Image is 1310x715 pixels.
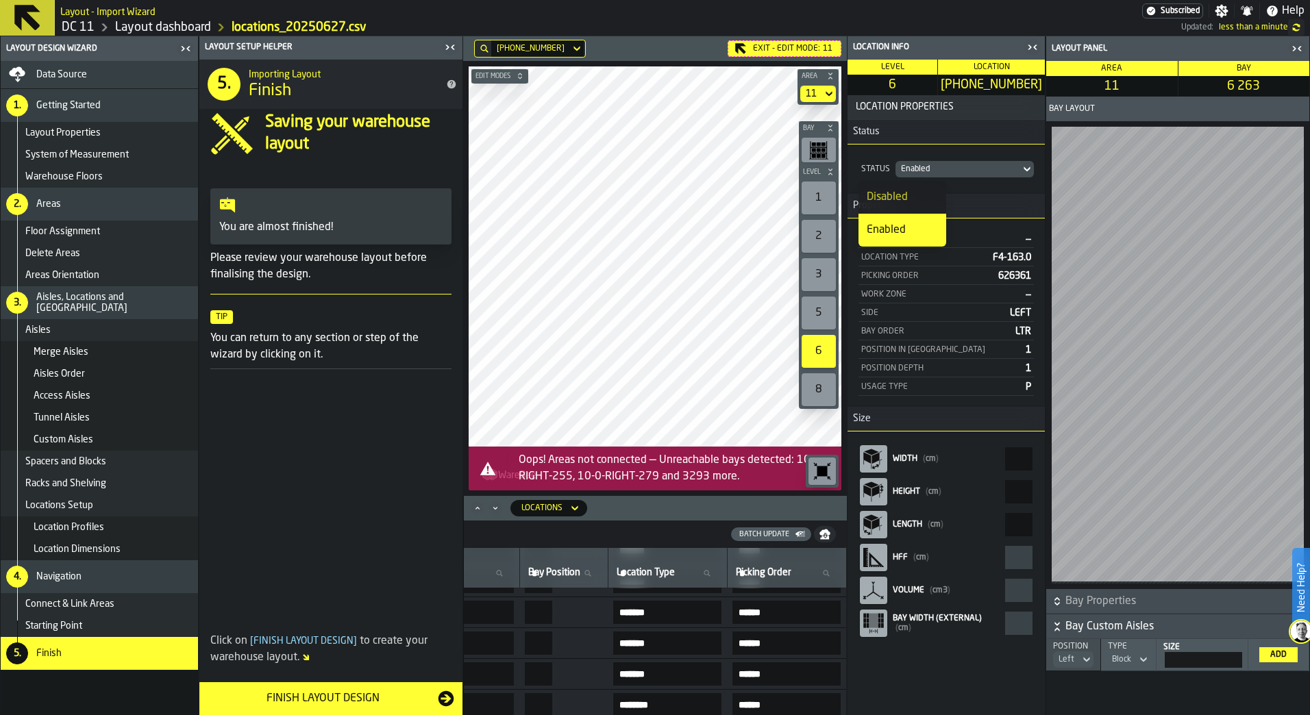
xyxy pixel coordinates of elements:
span: Connect & Link Areas [25,599,114,610]
label: react-aria310173916-:rbvs: [858,508,1034,541]
div: Disabled [867,189,938,205]
span: [ [250,636,254,646]
span: Merge Aisles [34,347,88,357]
span: ] [354,636,357,646]
span: Width [893,455,917,463]
li: menu Aisles, Locations and Bays [1,286,198,319]
div: Enabled [867,222,938,238]
div: button-toolbar-undefined [799,217,839,255]
label: button-toggle-Close me [1023,39,1042,55]
span: Properties [848,200,898,211]
span: Bay Properties [1065,593,1307,610]
div: 6 [802,335,836,368]
label: button-toggle-Notifications [1235,4,1259,18]
a: link-to-/wh/i/2e91095d-d0fa-471d-87cf-b9f7f81665fc/settings/billing [1142,3,1203,18]
div: 3. [6,292,28,314]
label: react-aria310173916-:rbvu: [858,541,1034,574]
span: Areas [36,199,61,210]
span: Length [893,520,922,529]
div: button-toolbar-undefined [799,332,839,371]
span: Aisles [25,325,51,336]
span: Racks and Shelving [25,478,106,489]
span: ) [909,624,911,632]
span: Bay Layout [1049,104,1095,114]
span: Starting Point [25,620,82,631]
input: react-aria310173916-:rbvq: react-aria310173916-:rbvq: [1005,480,1033,503]
span: LTR [1015,327,1031,336]
span: — [1026,290,1031,299]
header: Layout Design Wizard [1,36,198,61]
span: Custom Aisles [34,434,93,445]
span: 6 [850,77,935,92]
label: button-toggle-Help [1260,3,1310,19]
input: react-aria310173916-:rbvu: react-aria310173916-:rbvu: [1005,546,1033,569]
div: StatList-item-Position in Bay [858,340,1034,359]
div: StatList-item-Picking Order [858,266,1034,285]
span: Navigation [36,571,82,582]
div: Picking Order [861,271,993,281]
div: Side [861,308,1004,318]
span: 11 [823,44,832,53]
label: button-toggle-Close me [1287,40,1307,57]
span: ( [923,455,926,463]
li: menu Starting Point [1,615,198,637]
span: ) [936,455,939,463]
li: menu Spacers and Blocks [1,451,198,473]
div: Position Depth [861,364,1020,373]
li: menu Merge Aisles [1,341,198,363]
label: 11-6-26311-locationBayPosition [525,631,602,655]
input: input-value- input-value- [732,662,841,686]
span: Edit Modes [473,73,513,80]
label: input-value- [613,662,721,686]
span: label [736,567,791,578]
li: menu Location Dimensions [1,538,198,560]
li: menu Location Profiles [1,516,198,538]
input: label [733,564,841,582]
span: Help [1282,3,1305,19]
div: Layout Design Wizard [3,44,176,53]
button: button-Add [1259,647,1298,662]
input: 11-6-26311-locationBayPosition 11-6-26311-locationBayPosition [525,631,552,655]
div: DropdownMenuValue-1 [1112,655,1131,664]
div: 1 [802,181,836,214]
div: Layout Setup Helper [202,42,441,52]
h3: title-section-Size [848,407,1045,431]
button: button- [799,121,839,135]
span: Location [974,63,1010,71]
div: DropdownMenuValue-locations [521,503,563,513]
button: button- [799,165,839,179]
span: Subscribed [1161,6,1200,16]
div: StatList-item-Racking Type (Bay) [858,229,1034,248]
h2: Sub Title [60,4,156,18]
span: Updated: [1181,23,1213,32]
span: cm [913,553,929,562]
div: DropdownMenuValue-Enabled [901,164,1015,174]
div: Batch Update [734,530,795,539]
span: 2025-09-02 14:16:51 [1219,23,1288,32]
div: Exit - Edit Mode: [728,40,841,57]
a: link-to-/wh/i/2e91095d-d0fa-471d-87cf-b9f7f81665fc/import/layout/873fbec3-a90b-4246-ba64-39f3eb77... [232,20,367,35]
div: button-toolbar-undefined [799,294,839,332]
li: menu Locations Setup [1,494,198,516]
li: dropdown-item [858,181,946,214]
li: menu Areas [1,188,198,221]
span: cm [926,488,941,496]
div: DropdownMenuValue-11-6-26361 [491,40,584,57]
span: 1 [1026,345,1031,355]
div: 2. [6,193,28,215]
div: 5. [208,68,240,101]
span: Finish Layout Design [247,636,360,646]
span: cm [895,624,911,632]
div: Layout panel [1049,44,1287,53]
span: Aisles, Locations and [GEOGRAPHIC_DATA] [36,292,193,314]
header: Layout Setup Helper [199,36,462,60]
div: title-Finish [199,60,462,109]
input: input-value- input-value- [732,631,841,655]
span: Level [800,168,824,176]
span: Layout Properties [25,127,101,138]
header: Location Info [848,36,1045,60]
div: Usage Type [861,382,1020,392]
span: Aisles Order [34,368,85,379]
input: label [614,564,721,582]
input: input-value- input-value- [613,601,721,624]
